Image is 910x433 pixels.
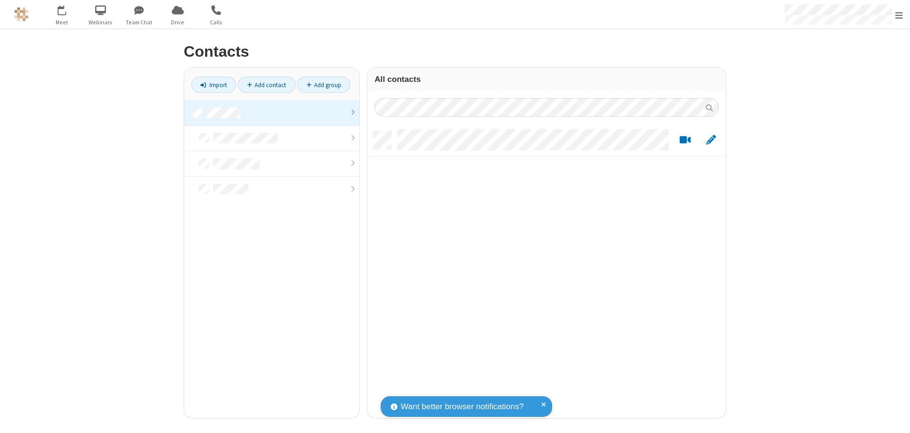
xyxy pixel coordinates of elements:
span: Want better browser notifications? [401,401,524,413]
h3: All contacts [375,75,719,84]
h2: Contacts [184,43,726,60]
span: Meet [44,18,80,27]
span: Webinars [83,18,119,27]
button: Start a video meeting [676,134,694,146]
a: Add contact [238,77,296,93]
span: Calls [198,18,234,27]
a: Add group [297,77,350,93]
div: grid [367,124,726,418]
div: 4 [64,5,70,12]
img: QA Selenium DO NOT DELETE OR CHANGE [14,7,29,21]
button: Edit [702,134,720,146]
span: Team Chat [121,18,157,27]
span: Drive [160,18,196,27]
a: Import [191,77,236,93]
